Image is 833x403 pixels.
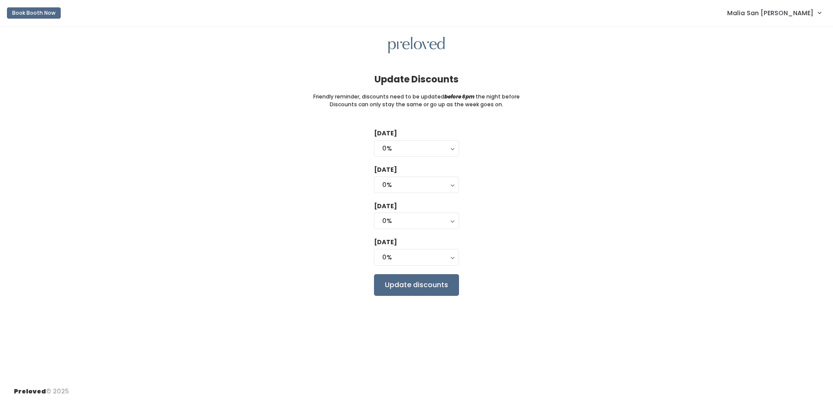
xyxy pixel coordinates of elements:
[313,93,520,101] small: Friendly reminder, discounts need to be updated the night before
[382,216,451,226] div: 0%
[7,3,61,23] a: Book Booth Now
[374,202,397,211] label: [DATE]
[374,140,459,157] button: 0%
[374,238,397,247] label: [DATE]
[382,180,451,190] div: 0%
[7,7,61,19] button: Book Booth Now
[388,37,445,54] img: preloved logo
[14,387,46,396] span: Preloved
[374,274,459,296] input: Update discounts
[374,249,459,265] button: 0%
[374,213,459,229] button: 0%
[727,8,813,18] span: Malia San [PERSON_NAME]
[374,177,459,193] button: 0%
[374,129,397,138] label: [DATE]
[382,252,451,262] div: 0%
[374,165,397,174] label: [DATE]
[382,144,451,153] div: 0%
[330,101,503,108] small: Discounts can only stay the same or go up as the week goes on.
[444,93,475,100] i: before 6pm
[718,3,830,22] a: Malia San [PERSON_NAME]
[14,380,69,396] div: © 2025
[374,74,459,84] h4: Update Discounts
